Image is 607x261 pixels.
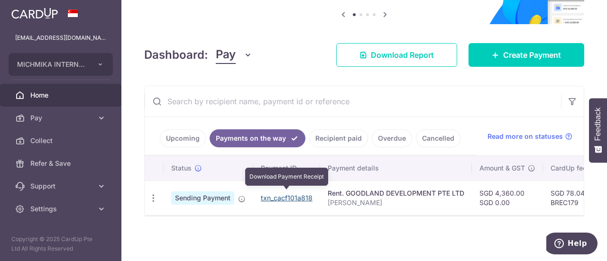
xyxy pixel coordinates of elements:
h4: Dashboard: [144,46,208,63]
th: Payment ID [253,156,320,180]
span: Status [171,163,192,173]
p: [PERSON_NAME] [328,198,464,207]
span: Create Payment [503,49,561,61]
span: Home [30,90,93,100]
a: Read more on statuses [487,132,572,141]
span: Read more on statuses [487,132,563,141]
a: Download Report [336,43,457,67]
span: CardUp fee [551,163,587,173]
span: Settings [30,204,93,214]
td: SGD 4,360.00 SGD 0.00 [472,180,543,215]
span: Pay [30,113,93,123]
a: txn_cacf101a818 [261,194,313,202]
span: Support [30,181,93,191]
a: Overdue [372,129,412,147]
a: Recipient paid [309,129,368,147]
a: Upcoming [160,129,206,147]
div: Download Payment Receipt [245,168,328,186]
span: MICHMIKA INTERNATIONAL PTE. LTD. [17,60,87,69]
button: Pay [216,46,252,64]
span: Amount & GST [479,163,525,173]
a: Cancelled [416,129,460,147]
span: Download Report [371,49,434,61]
div: Rent. GOODLAND DEVELOPMENT PTE LTD [328,189,464,198]
span: Refer & Save [30,159,93,168]
a: Payments on the way [210,129,305,147]
input: Search by recipient name, payment id or reference [145,86,561,117]
span: Pay [216,46,236,64]
button: Feedback - Show survey [589,98,607,162]
a: Create Payment [469,43,584,67]
td: SGD 78.04 BREC179 [543,180,605,215]
iframe: Opens a widget where you can find more information [546,233,598,256]
th: Payment details [320,156,472,180]
img: CardUp [11,8,58,19]
span: Collect [30,136,93,145]
span: Feedback [594,108,602,141]
p: [EMAIL_ADDRESS][DOMAIN_NAME] [15,33,106,43]
span: Sending Payment [171,191,234,205]
button: MICHMIKA INTERNATIONAL PTE. LTD. [9,53,113,76]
